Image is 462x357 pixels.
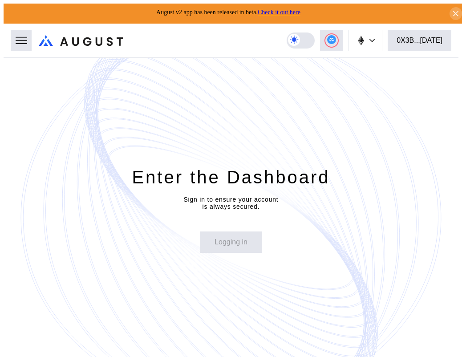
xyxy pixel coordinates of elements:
button: 0X3B...[DATE] [388,30,451,51]
span: August v2 app has been released in beta. [156,9,300,16]
div: Sign in to ensure your account is always secured. [183,196,278,210]
button: Logging in [200,231,262,253]
div: 0X3B...[DATE] [397,37,442,45]
img: chain logo [356,36,366,45]
button: chain logo [349,30,382,51]
div: Enter the Dashboard [132,166,330,189]
a: Check it out here [258,9,300,16]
